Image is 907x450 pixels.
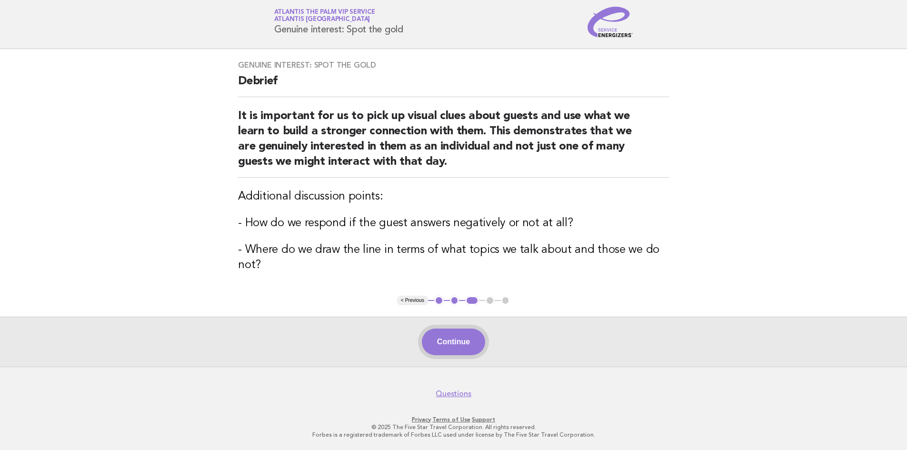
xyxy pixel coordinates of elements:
p: Forbes is a registered trademark of Forbes LLC used under license by The Five Star Travel Corpora... [162,431,745,439]
button: Continue [422,329,485,355]
h3: - How do we respond if the guest answers negatively or not at all? [238,216,669,231]
a: Atlantis The Palm VIP ServiceAtlantis [GEOGRAPHIC_DATA] [274,9,375,22]
h3: - Where do we draw the line in terms of what topics we talk about and those we do not? [238,242,669,273]
h3: Additional discussion points: [238,189,669,204]
button: 1 [434,296,444,305]
button: 3 [465,296,479,305]
p: © 2025 The Five Star Travel Corporation. All rights reserved. [162,423,745,431]
h2: Debrief [238,74,669,97]
h1: Genuine interest: Spot the gold [274,10,403,34]
a: Terms of Use [432,416,470,423]
a: Support [472,416,495,423]
button: < Previous [397,296,428,305]
button: 2 [450,296,459,305]
a: Privacy [412,416,431,423]
a: Questions [436,389,471,399]
span: Atlantis [GEOGRAPHIC_DATA] [274,17,370,23]
img: Service Energizers [588,7,633,37]
p: · · [162,416,745,423]
h3: Genuine interest: Spot the gold [238,60,669,70]
h2: It is important for us to pick up visual clues about guests and use what we learn to build a stro... [238,109,669,178]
